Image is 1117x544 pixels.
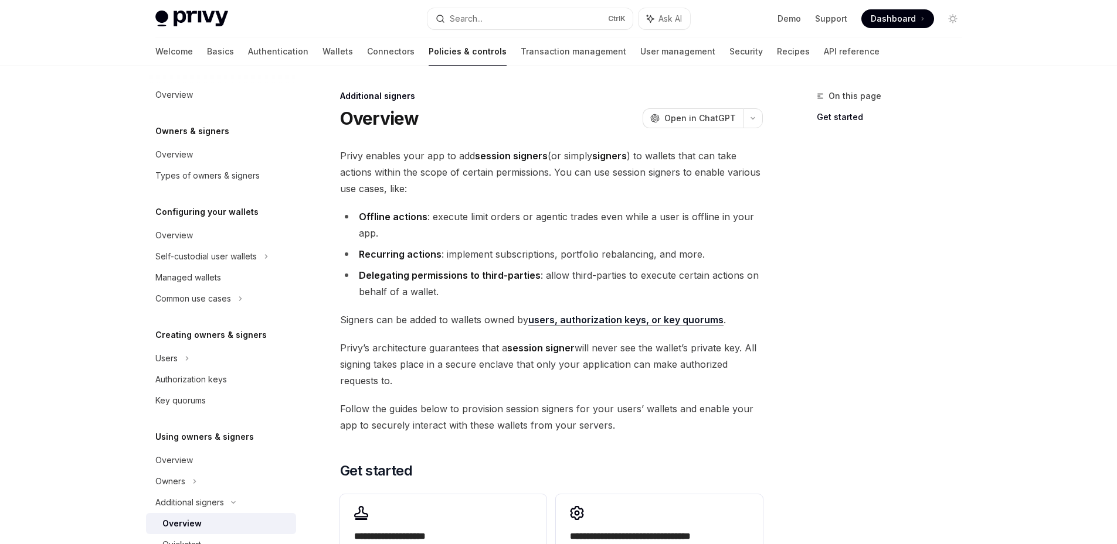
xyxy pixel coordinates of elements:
a: users, authorization keys, or key quorums [528,314,724,326]
button: Search...CtrlK [427,8,633,29]
a: Transaction management [521,37,626,66]
strong: session signer [507,342,575,354]
a: Connectors [367,37,415,66]
strong: Offline actions [359,211,427,223]
a: Demo [778,13,801,25]
a: Managed wallets [146,267,296,288]
div: Types of owners & signers [155,169,260,183]
span: Privy enables your app to add (or simply ) to wallets that can take actions within the scope of c... [340,148,763,197]
span: Ask AI [658,13,682,25]
div: Common use cases [155,292,231,306]
li: : implement subscriptions, portfolio rebalancing, and more. [340,246,763,262]
div: Overview [155,453,193,467]
span: Open in ChatGPT [664,112,736,124]
a: Overview [146,513,296,534]
div: Authorization keys [155,372,227,386]
div: Search... [450,12,483,26]
div: Overview [155,228,193,242]
a: Overview [146,225,296,246]
div: Users [155,351,178,365]
div: Overview [162,516,202,531]
span: Privy’s architecture guarantees that a will never see the wallet’s private key. All signing takes... [340,340,763,389]
h5: Creating owners & signers [155,328,267,342]
span: Get started [340,461,412,480]
h5: Using owners & signers [155,430,254,444]
div: Managed wallets [155,271,221,285]
strong: Recurring actions [359,248,442,260]
a: API reference [824,37,880,66]
a: Types of owners & signers [146,165,296,186]
div: Overview [155,88,193,102]
button: Open in ChatGPT [643,108,743,128]
h5: Owners & signers [155,124,229,138]
span: On this page [829,89,881,103]
span: Ctrl K [608,14,626,23]
a: Policies & controls [429,37,507,66]
img: light logo [155,11,228,27]
a: Key quorums [146,390,296,411]
strong: signers [592,150,627,162]
div: Owners [155,474,185,488]
span: Follow the guides below to provision session signers for your users’ wallets and enable your app ... [340,401,763,433]
span: Dashboard [871,13,916,25]
button: Toggle dark mode [943,9,962,28]
a: Get started [817,108,972,126]
div: Additional signers [340,90,763,102]
a: Authentication [248,37,308,66]
a: Overview [146,84,296,105]
a: Recipes [777,37,810,66]
div: Self-custodial user wallets [155,249,257,264]
a: User management [640,37,715,66]
a: Overview [146,450,296,471]
div: Additional signers [155,495,224,509]
li: : execute limit orders or agentic trades even while a user is offline in your app. [340,208,763,241]
div: Key quorums [155,394,206,408]
li: : allow third-parties to execute certain actions on behalf of a wallet. [340,267,763,300]
a: Welcome [155,37,193,66]
a: Wallets [322,37,353,66]
div: Overview [155,148,193,162]
strong: Delegating permissions to third-parties [359,269,541,281]
strong: session signers [475,150,548,162]
a: Dashboard [861,9,934,28]
h5: Configuring your wallets [155,205,259,219]
h1: Overview [340,108,419,129]
a: Support [815,13,847,25]
a: Basics [207,37,234,66]
a: Security [729,37,763,66]
button: Ask AI [639,8,690,29]
span: Signers can be added to wallets owned by . [340,312,763,328]
a: Authorization keys [146,369,296,390]
a: Overview [146,144,296,165]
